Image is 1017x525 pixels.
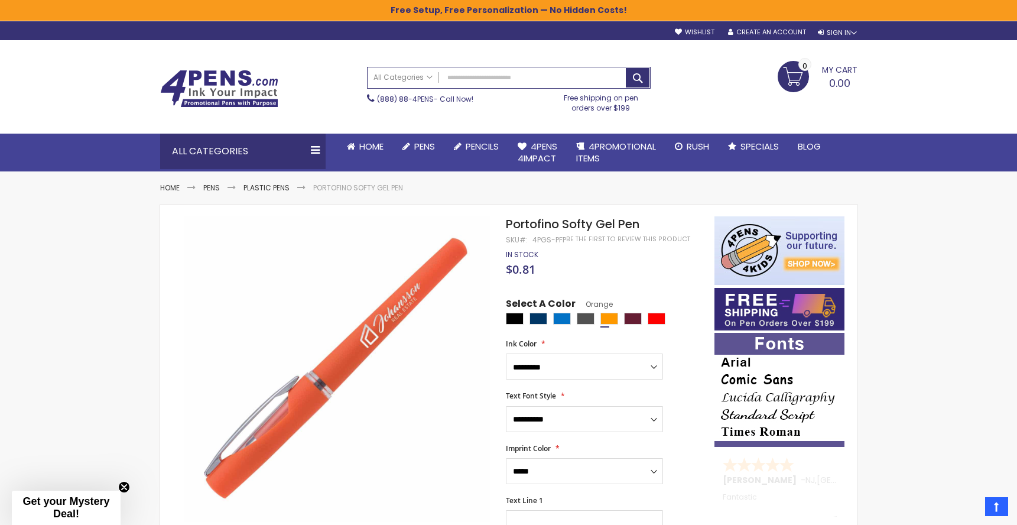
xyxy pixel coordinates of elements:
a: 0.00 0 [778,61,857,90]
div: Navy Blue [529,313,547,325]
div: Dark Red [624,313,642,325]
img: orange-4pgs-pfp-portofino-softy-gel_1.jpg [184,215,490,522]
div: All Categories [160,134,326,169]
div: Gunmetal [577,313,594,325]
strong: SKU [506,235,528,245]
span: Portofino Softy Gel Pen [506,216,639,232]
span: Text Font Style [506,391,556,401]
span: Select A Color [506,297,576,313]
a: Specials [719,134,788,160]
li: Portofino Softy Gel Pen [313,183,403,193]
span: 4Pens 4impact [518,140,557,164]
span: Get your Mystery Deal! [22,495,109,520]
span: Blog [798,140,821,153]
span: $0.81 [506,261,535,277]
a: All Categories [368,67,438,87]
img: Free shipping on orders over $199 [714,288,844,330]
span: In stock [506,249,538,260]
img: 4Pens Custom Pens and Promotional Products [160,70,278,108]
a: Pens [393,134,444,160]
a: Pencils [444,134,508,160]
a: Rush [665,134,719,160]
span: Home [359,140,384,153]
div: Black [506,313,524,325]
span: Orange [576,299,613,309]
span: 0 [802,60,807,72]
div: Blue Light [553,313,571,325]
div: Free shipping on pen orders over $199 [551,89,651,112]
button: Close teaser [118,481,130,493]
span: Pens [414,140,435,153]
div: Red [648,313,665,325]
a: 4PROMOTIONALITEMS [567,134,665,172]
a: 4Pens4impact [508,134,567,172]
span: Rush [687,140,709,153]
a: Be the first to review this product [566,235,690,244]
a: Pens [203,183,220,193]
span: Imprint Color [506,443,551,453]
span: Ink Color [506,339,537,349]
a: Wishlist [675,28,714,37]
a: Home [160,183,180,193]
span: - Call Now! [377,94,473,104]
span: 0.00 [829,76,850,90]
img: 4pens 4 kids [714,216,844,285]
span: Text Line 1 [506,495,543,505]
a: Create an Account [728,28,806,37]
div: Fantastic [723,493,837,518]
span: [PERSON_NAME] [723,474,801,486]
div: Orange [600,313,618,325]
img: font-personalization-examples [714,333,844,447]
div: 4PGS-PFP [532,235,566,245]
span: All Categories [373,73,433,82]
a: Home [337,134,393,160]
a: Plastic Pens [243,183,290,193]
div: Get your Mystery Deal!Close teaser [12,491,121,525]
div: Availability [506,250,538,260]
a: Blog [788,134,830,160]
div: Sign In [818,28,857,37]
span: Pencils [466,140,499,153]
a: (888) 88-4PENS [377,94,434,104]
span: Specials [740,140,779,153]
span: 4PROMOTIONAL ITEMS [576,140,656,164]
